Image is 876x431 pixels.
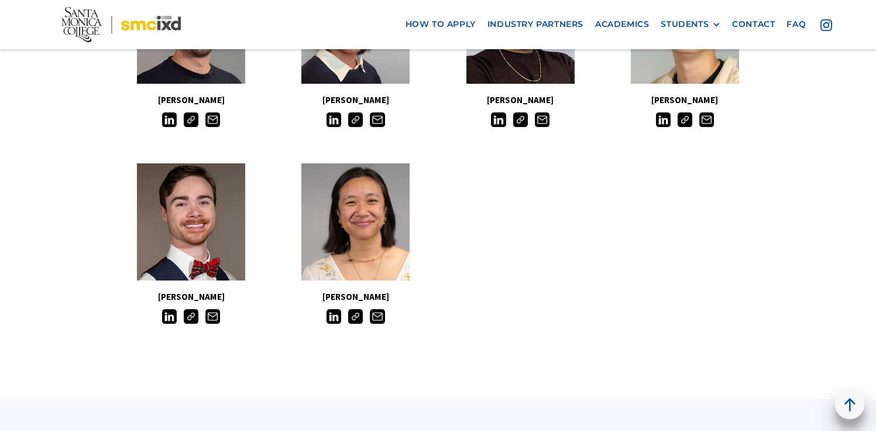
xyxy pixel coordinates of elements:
img: LinkedIn icon [162,309,177,324]
img: Link icon [348,112,363,127]
img: Link icon [678,112,692,127]
img: Email icon [699,112,714,127]
img: Email icon [535,112,549,127]
img: Email icon [205,309,220,324]
img: Link icon [348,309,363,324]
img: Link icon [513,112,528,127]
img: Email icon [370,309,384,324]
a: faq [781,13,812,35]
h5: [PERSON_NAME] [273,93,438,108]
img: LinkedIn icon [656,112,671,127]
img: icon - instagram [820,19,832,30]
a: industry partners [482,13,589,35]
img: LinkedIn icon [327,309,341,324]
img: Email icon [205,112,220,127]
div: STUDENTS [661,19,709,29]
h5: [PERSON_NAME] [438,93,603,108]
a: contact [726,13,781,35]
h5: [PERSON_NAME] [109,289,273,305]
h5: [PERSON_NAME] [603,93,767,108]
a: how to apply [400,13,482,35]
h5: [PERSON_NAME] [273,289,438,305]
img: LinkedIn icon [162,112,177,127]
a: back to top [835,390,864,419]
img: Email icon [370,112,384,127]
img: Santa Monica College - SMC IxD logo [61,7,181,42]
img: LinkedIn icon [491,112,506,127]
div: STUDENTS [661,19,720,29]
h5: [PERSON_NAME] [109,93,273,108]
a: Academics [589,13,655,35]
img: Link icon [184,309,198,324]
img: LinkedIn icon [327,112,341,127]
img: Link icon [184,112,198,127]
